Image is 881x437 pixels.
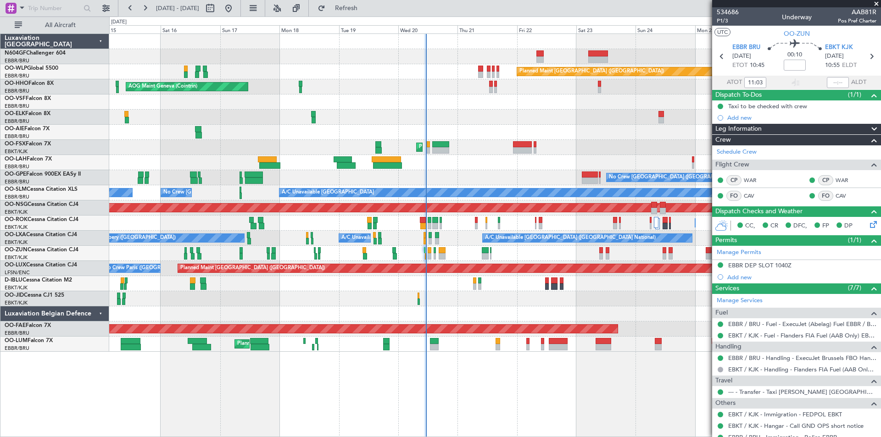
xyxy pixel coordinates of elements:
[163,186,317,199] div: No Crew [GEOGRAPHIC_DATA] ([GEOGRAPHIC_DATA] National)
[282,186,374,199] div: A/C Unavailable [GEOGRAPHIC_DATA]
[715,90,762,100] span: Dispatch To-Dos
[727,78,742,87] span: ATOT
[457,25,517,33] div: Thu 21
[782,12,812,22] div: Underway
[398,25,457,33] div: Wed 20
[717,248,761,257] a: Manage Permits
[5,141,26,147] span: OO-FSX
[576,25,636,33] div: Sat 23
[5,96,26,101] span: OO-VSF
[419,140,526,154] div: Planned Maint Kortrijk-[GEOGRAPHIC_DATA]
[825,61,840,70] span: 10:55
[5,171,26,177] span: OO-GPE
[715,206,803,217] span: Dispatch Checks and Weather
[784,29,810,39] span: OO-ZUN
[5,338,28,343] span: OO-LUM
[5,224,28,231] a: EBKT/KJK
[728,422,864,430] a: EBKT / KJK - Hangar - Call GND OPS short notice
[838,7,876,17] span: AAB81R
[732,52,751,61] span: [DATE]
[5,217,78,222] a: OO-ROKCessna Citation CJ4
[24,22,97,28] span: All Aircraft
[111,18,127,26] div: [DATE]
[180,261,325,275] div: Planned Maint [GEOGRAPHIC_DATA] ([GEOGRAPHIC_DATA])
[237,337,403,351] div: Planned Maint [GEOGRAPHIC_DATA] ([GEOGRAPHIC_DATA] National)
[5,247,28,253] span: OO-ZUN
[717,148,757,157] a: Schedule Crew
[717,296,763,305] a: Manage Services
[101,25,161,33] div: Fri 15
[770,221,778,231] span: CR
[818,191,833,201] div: FO
[5,126,50,132] a: OO-AIEFalcon 7X
[728,320,876,328] a: EBBR / BRU - Fuel - ExecuJet (Abelag) Fuel EBBR / BRU
[732,43,760,52] span: EBBR BRU
[5,133,29,140] a: EBBR/BRU
[818,175,833,185] div: CP
[728,365,876,373] a: EBKT / KJK - Handling - Flanders FIA Fuel (AAB Only) EBKT / KJK
[787,50,802,60] span: 00:10
[156,4,199,12] span: [DATE] - [DATE]
[5,163,29,170] a: EBBR/BRU
[715,342,742,352] span: Handling
[5,156,27,162] span: OO-LAH
[728,388,876,396] a: --- - Transfer - Taxi [PERSON_NAME] [GEOGRAPHIC_DATA]
[717,7,739,17] span: 534686
[220,25,279,33] div: Sun 17
[727,114,876,122] div: Add new
[636,25,695,33] div: Sun 24
[5,299,28,306] a: EBKT/KJK
[728,261,792,269] div: EBBR DEP SLOT 1040Z
[5,148,28,155] a: EBKT/KJK
[728,410,842,418] a: EBKT / KJK - Immigration - FEDPOL EBKT
[727,273,876,281] div: Add new
[842,61,857,70] span: ELDT
[5,111,25,116] span: OO-ELK
[836,192,856,200] a: CAV
[5,118,29,125] a: EBBR/BRU
[5,96,51,101] a: OO-VSFFalcon 8X
[715,398,736,409] span: Others
[744,77,766,88] input: --:--
[128,80,197,94] div: AOG Maint Geneva (Cointrin)
[5,156,52,162] a: OO-LAHFalcon 7X
[728,102,807,110] div: Taxi to be checked with crew
[5,88,29,94] a: EBBR/BRU
[793,221,807,231] span: DFC,
[5,293,64,298] a: OO-JIDCessna CJ1 525
[715,124,762,134] span: Leg Information
[5,126,24,132] span: OO-AIE
[609,171,763,184] div: No Crew [GEOGRAPHIC_DATA] ([GEOGRAPHIC_DATA] National)
[5,345,29,352] a: EBBR/BRU
[5,284,28,291] a: EBKT/KJK
[5,277,22,283] span: D-IBLU
[104,261,195,275] div: No Crew Paris ([GEOGRAPHIC_DATA])
[5,209,28,216] a: EBKT/KJK
[5,202,28,207] span: OO-NSG
[5,269,30,276] a: LFSN/ENC
[279,25,339,33] div: Mon 18
[5,323,26,328] span: OO-FAE
[728,354,876,362] a: EBBR / BRU - Handling - ExecuJet Brussels FBO Handling Abelag
[726,191,742,201] div: FO
[519,65,664,78] div: Planned Maint [GEOGRAPHIC_DATA] ([GEOGRAPHIC_DATA])
[838,17,876,25] span: Pos Pref Charter
[28,1,81,15] input: Trip Number
[5,171,81,177] a: OO-GPEFalcon 900EX EASy II
[517,25,576,33] div: Fri 22
[5,247,78,253] a: OO-ZUNCessna Citation CJ4
[715,283,739,294] span: Services
[5,66,58,71] a: OO-WLPGlobal 5500
[715,308,728,318] span: Fuel
[327,5,366,11] span: Refresh
[10,18,100,33] button: All Aircraft
[5,262,26,268] span: OO-LUX
[5,262,77,268] a: OO-LUXCessna Citation CJ4
[5,202,78,207] a: OO-NSGCessna Citation CJ4
[744,176,764,184] a: WAR
[485,231,656,245] div: A/C Unavailable [GEOGRAPHIC_DATA] ([GEOGRAPHIC_DATA] National)
[5,111,50,116] a: OO-ELKFalcon 8X
[744,192,764,200] a: CAV
[844,221,853,231] span: DP
[5,81,28,86] span: OO-HHO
